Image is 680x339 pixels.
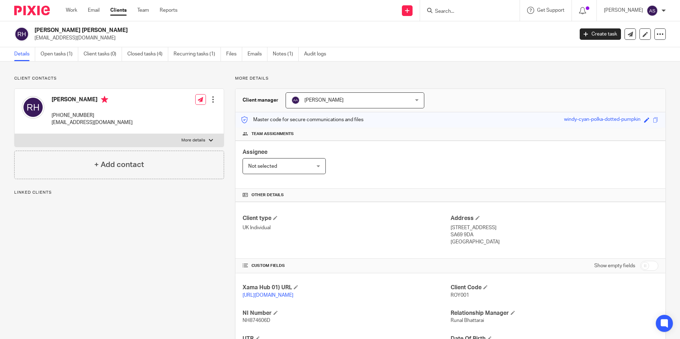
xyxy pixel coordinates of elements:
a: Client tasks (0) [84,47,122,61]
span: Assignee [243,149,267,155]
p: [STREET_ADDRESS] [451,224,658,231]
h3: Client manager [243,97,278,104]
a: Notes (1) [273,47,299,61]
i: Primary [101,96,108,103]
p: [EMAIL_ADDRESS][DOMAIN_NAME] [34,34,569,42]
h4: CUSTOM FIELDS [243,263,450,269]
a: Recurring tasks (1) [174,47,221,61]
span: Get Support [537,8,564,13]
a: [URL][DOMAIN_NAME] [243,293,293,298]
a: Emails [248,47,267,61]
h4: Client Code [451,284,658,291]
a: Open tasks (1) [41,47,78,61]
span: NH874606D [243,318,270,323]
p: [PHONE_NUMBER] [52,112,133,119]
h4: + Add contact [94,159,144,170]
input: Search [434,9,498,15]
p: Master code for secure communications and files [241,116,363,123]
h4: Relationship Manager [451,310,658,317]
h4: NI Number [243,310,450,317]
img: svg%3E [291,96,300,104]
a: Reports [160,7,177,14]
p: [PERSON_NAME] [604,7,643,14]
label: Show empty fields [594,262,635,269]
span: [PERSON_NAME] [304,98,344,103]
span: Runal Bhattarai [451,318,484,323]
img: svg%3E [647,5,658,16]
p: More details [235,76,666,81]
img: svg%3E [22,96,44,119]
a: Create task [580,28,621,40]
img: Pixie [14,6,50,15]
p: [GEOGRAPHIC_DATA] [451,238,658,246]
a: Work [66,7,77,14]
a: Email [88,7,100,14]
img: svg%3E [14,27,29,42]
a: Details [14,47,35,61]
h4: Xama Hub 01) URL [243,284,450,291]
a: Team [137,7,149,14]
h4: Client type [243,215,450,222]
a: Files [226,47,242,61]
a: Audit logs [304,47,331,61]
p: Client contacts [14,76,224,81]
span: Other details [251,192,284,198]
span: ROY001 [451,293,469,298]
div: windy-cyan-polka-dotted-pumpkin [564,116,641,124]
span: Not selected [248,164,277,169]
h4: [PERSON_NAME] [52,96,133,105]
a: Clients [110,7,127,14]
p: Linked clients [14,190,224,195]
span: Team assignments [251,131,294,137]
p: [EMAIL_ADDRESS][DOMAIN_NAME] [52,119,133,126]
p: More details [181,138,205,143]
h4: Address [451,215,658,222]
h2: [PERSON_NAME] [PERSON_NAME] [34,27,462,34]
a: Closed tasks (4) [127,47,168,61]
p: UK Individual [243,224,450,231]
p: SA69 9DA [451,231,658,238]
